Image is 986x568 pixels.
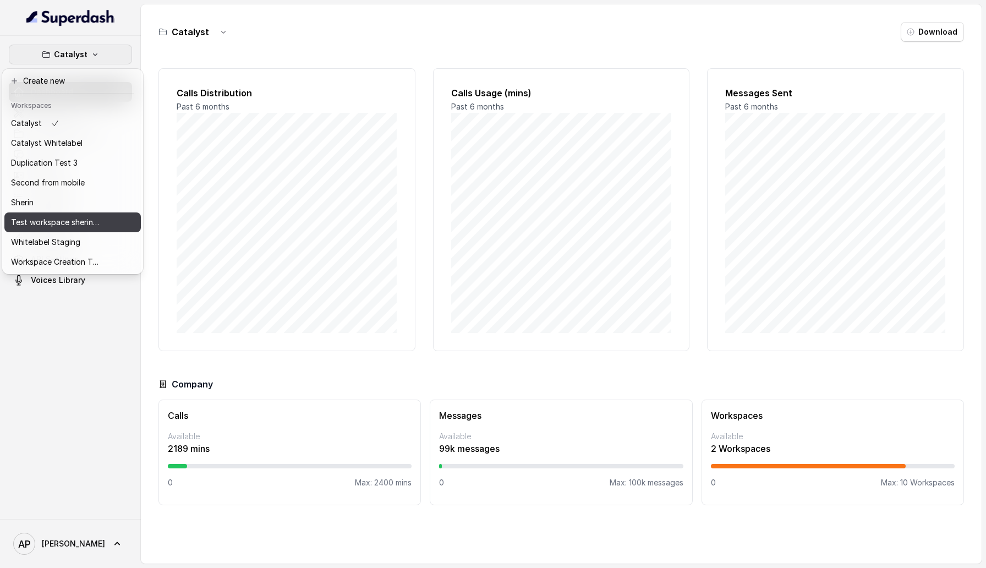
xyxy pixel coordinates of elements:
[11,236,80,249] p: Whitelabel Staging
[11,176,85,189] p: Second from mobile
[11,136,83,150] p: Catalyst Whitelabel
[2,69,143,274] div: Catalyst
[11,117,42,130] p: Catalyst
[11,255,99,269] p: Workspace Creation Test
[4,71,141,91] button: Create new
[4,96,141,113] header: Workspaces
[11,156,78,170] p: Duplication Test 3
[54,48,87,61] p: Catalyst
[9,45,132,64] button: Catalyst
[11,196,34,209] p: Sherin
[11,216,99,229] p: Test workspace sherin - limits of workspace naming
